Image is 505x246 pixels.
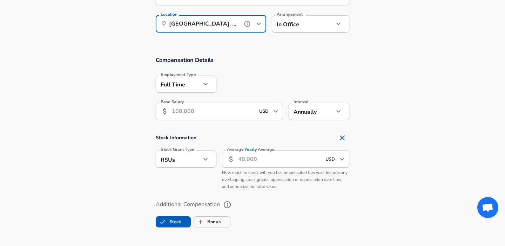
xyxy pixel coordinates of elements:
button: Open [254,19,264,29]
button: BonusBonus [194,216,230,227]
span: Bonus [194,215,207,229]
h4: Stock Information [156,131,349,145]
input: USD [257,106,271,117]
label: Base Salary [161,100,184,104]
label: Arrangement [277,12,303,16]
div: Full Time [156,76,201,93]
label: Average Average [227,147,274,152]
label: Employment Type [161,72,196,77]
label: Location [161,12,177,16]
button: help [242,19,252,29]
button: Open [271,106,281,116]
label: Stock [156,215,181,229]
span: How much in stock will you be compensated this year. Include any overlapping stock grants, apprec... [222,170,348,189]
label: Stock Grant Type [161,147,194,152]
label: Interval [294,100,309,104]
input: 100,000 [172,103,255,120]
input: 40,000 [238,150,321,168]
span: Yearly [245,147,257,153]
button: StockStock [156,216,191,227]
div: In Office [272,15,323,33]
div: Open chat [477,197,498,218]
button: Open [337,154,347,164]
button: Remove Section [335,131,349,145]
label: Additional Compensation [156,199,349,211]
input: USD [323,154,337,164]
label: Bonus [194,215,221,229]
div: RSUs [156,150,201,168]
div: Annually [289,103,334,120]
h3: Compensation Details [156,56,349,64]
button: help [221,199,233,211]
span: Stock [156,215,169,229]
